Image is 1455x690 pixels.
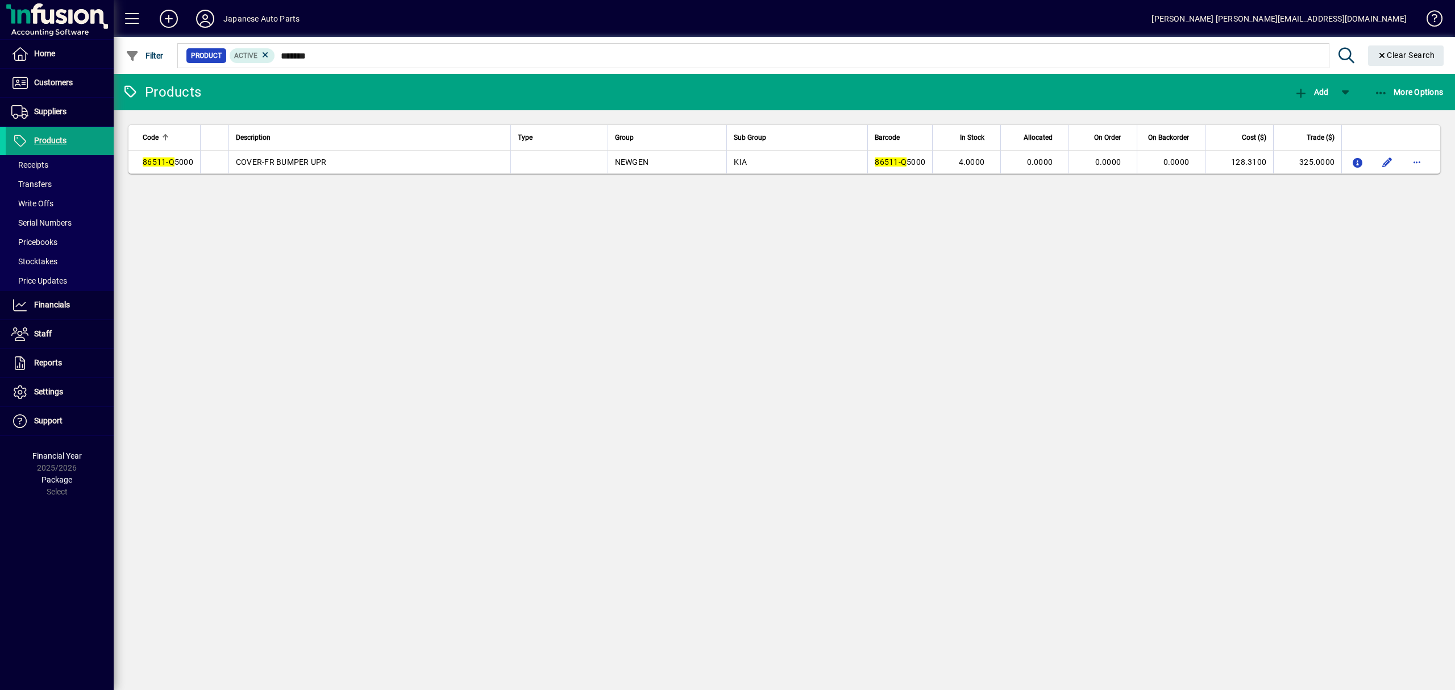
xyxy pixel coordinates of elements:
[939,131,995,144] div: In Stock
[6,320,114,348] a: Staff
[187,9,223,29] button: Profile
[126,51,164,60] span: Filter
[234,52,257,60] span: Active
[1094,131,1121,144] span: On Order
[615,157,649,167] span: NEWGEN
[1144,131,1199,144] div: On Backorder
[34,300,70,309] span: Financials
[1294,88,1328,97] span: Add
[6,291,114,319] a: Financials
[143,157,193,167] span: 5000
[151,9,187,29] button: Add
[518,131,533,144] span: Type
[1076,131,1131,144] div: On Order
[734,157,747,167] span: KIA
[34,49,55,58] span: Home
[11,218,72,227] span: Serial Numbers
[6,271,114,290] a: Price Updates
[734,131,766,144] span: Sub Group
[122,83,201,101] div: Products
[11,257,57,266] span: Stocktakes
[1378,153,1396,171] button: Edit
[34,329,52,338] span: Staff
[1205,151,1273,173] td: 128.3100
[143,131,159,144] span: Code
[1148,131,1189,144] span: On Backorder
[615,131,634,144] span: Group
[6,232,114,252] a: Pricebooks
[518,131,601,144] div: Type
[615,131,720,144] div: Group
[32,451,82,460] span: Financial Year
[143,157,174,167] em: 86511-Q
[34,358,62,367] span: Reports
[1408,153,1426,171] button: More options
[959,157,985,167] span: 4.0000
[11,238,57,247] span: Pricebooks
[34,387,63,396] span: Settings
[6,155,114,174] a: Receipts
[143,131,193,144] div: Code
[6,98,114,126] a: Suppliers
[6,69,114,97] a: Customers
[236,131,271,144] span: Description
[6,407,114,435] a: Support
[875,131,925,144] div: Barcode
[123,45,167,66] button: Filter
[1242,131,1266,144] span: Cost ($)
[6,174,114,194] a: Transfers
[875,131,900,144] span: Barcode
[6,213,114,232] a: Serial Numbers
[34,136,66,145] span: Products
[1163,157,1190,167] span: 0.0000
[230,48,275,63] mat-chip: Activation Status: Active
[34,78,73,87] span: Customers
[1095,157,1121,167] span: 0.0000
[6,40,114,68] a: Home
[11,160,48,169] span: Receipts
[6,194,114,213] a: Write Offs
[6,378,114,406] a: Settings
[11,180,52,189] span: Transfers
[1377,51,1435,60] span: Clear Search
[1418,2,1441,39] a: Knowledge Base
[1273,151,1341,173] td: 325.0000
[223,10,300,28] div: Japanese Auto Parts
[1307,131,1335,144] span: Trade ($)
[1024,131,1053,144] span: Allocated
[1368,45,1444,66] button: Clear
[1027,157,1053,167] span: 0.0000
[11,276,67,285] span: Price Updates
[236,157,327,167] span: COVER-FR BUMPER UPR
[6,349,114,377] a: Reports
[6,252,114,271] a: Stocktakes
[34,416,63,425] span: Support
[875,157,925,167] span: 5000
[1374,88,1444,97] span: More Options
[734,131,860,144] div: Sub Group
[1151,10,1407,28] div: [PERSON_NAME] [PERSON_NAME][EMAIL_ADDRESS][DOMAIN_NAME]
[191,50,222,61] span: Product
[875,157,907,167] em: 86511-Q
[1291,82,1331,102] button: Add
[41,475,72,484] span: Package
[1008,131,1063,144] div: Allocated
[34,107,66,116] span: Suppliers
[960,131,984,144] span: In Stock
[236,131,504,144] div: Description
[11,199,53,208] span: Write Offs
[1371,82,1446,102] button: More Options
